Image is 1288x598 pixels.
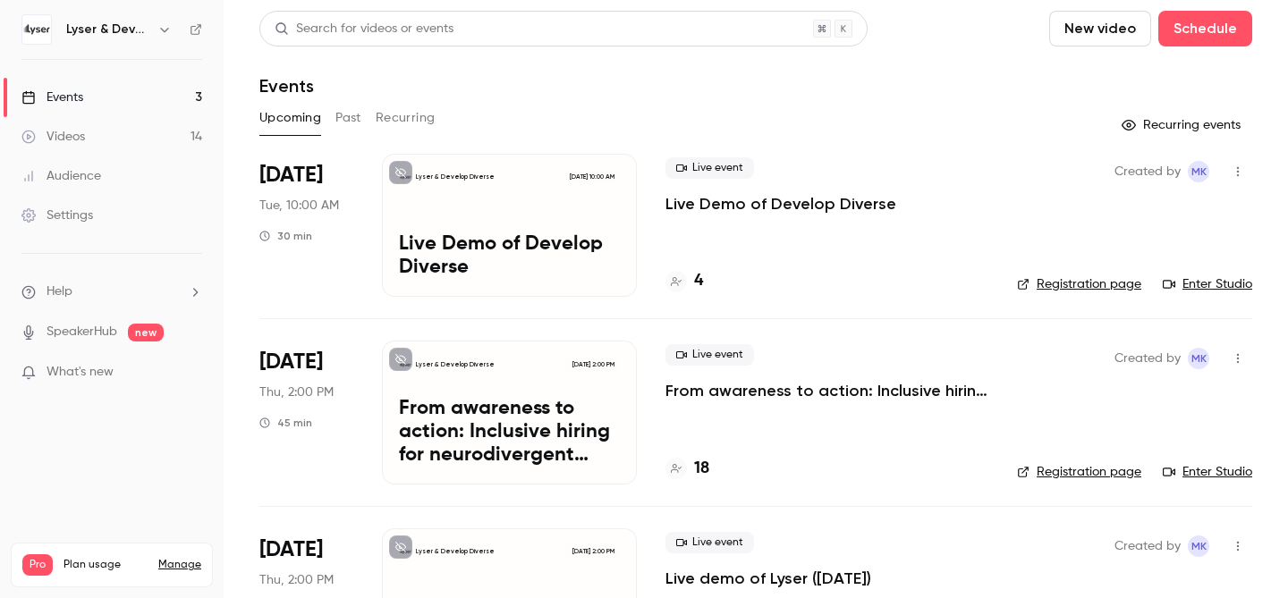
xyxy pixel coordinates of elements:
a: Registration page [1017,275,1141,293]
p: Lyser & Develop Diverse [416,360,495,369]
span: Matilde Kjerulff [1188,161,1209,182]
a: From awareness to action: Inclusive hiring for neurodivergent talent [665,380,988,401]
a: SpeakerHub [47,323,117,341]
span: [DATE] 2:00 PM [566,358,619,371]
button: Recurring [376,104,436,132]
span: Live event [665,344,754,366]
span: Live event [665,532,754,553]
a: Enter Studio [1163,275,1252,293]
span: Plan usage [64,558,148,572]
div: 45 min [259,416,312,430]
span: Matilde Kjerulff [1188,535,1209,557]
h1: Events [259,75,314,97]
p: Lyser & Develop Diverse [416,173,495,181]
div: Oct 23 Thu, 2:00 PM (Europe/Copenhagen) [259,341,353,484]
a: Registration page [1017,463,1141,481]
span: Pro [22,554,53,576]
span: Live event [665,157,754,179]
span: Help [47,282,72,301]
button: New video [1049,11,1151,46]
a: 18 [665,457,709,481]
h4: 4 [694,269,703,293]
div: Settings [21,206,93,224]
a: Manage [158,558,201,572]
span: [DATE] 10:00 AM [563,171,619,183]
span: Thu, 2:00 PM [259,383,334,401]
a: 4 [665,269,703,293]
span: [DATE] [259,161,323,190]
a: Live Demo of Develop DiverseLyser & Develop Diverse[DATE] 10:00 AMLive Demo of Develop Diverse [382,154,637,297]
div: Videos [21,128,85,146]
span: Created by [1114,161,1181,182]
img: Lyser & Develop Diverse [22,15,51,44]
span: Matilde Kjerulff [1188,348,1209,369]
span: Created by [1114,535,1181,557]
button: Upcoming [259,104,321,132]
span: [DATE] [259,348,323,376]
a: Live demo of Lyser ([DATE]) [665,568,871,589]
a: From awareness to action: Inclusive hiring for neurodivergent talentLyser & Develop Diverse[DATE]... [382,341,637,484]
span: MK [1191,348,1207,369]
h4: 18 [694,457,709,481]
button: Recurring events [1114,111,1252,139]
div: Oct 7 Tue, 10:00 AM (Europe/Copenhagen) [259,154,353,297]
iframe: Noticeable Trigger [181,365,202,381]
span: What's new [47,363,114,382]
li: help-dropdown-opener [21,282,202,301]
button: Past [335,104,361,132]
a: Enter Studio [1163,463,1252,481]
div: 30 min [259,229,312,243]
div: Events [21,88,83,106]
span: Tue, 10:00 AM [259,197,339,215]
span: [DATE] 2:00 PM [566,545,619,558]
a: Live Demo of Develop Diverse [665,193,896,215]
div: Search for videos or events [275,20,453,38]
p: Lyser & Develop Diverse [416,547,495,556]
h6: Lyser & Develop Diverse [66,21,150,38]
span: Created by [1114,348,1181,369]
span: new [128,324,164,341]
div: Audience [21,167,101,185]
p: Live Demo of Develop Diverse [399,233,620,280]
button: Schedule [1158,11,1252,46]
span: [DATE] [259,535,323,564]
p: From awareness to action: Inclusive hiring for neurodivergent talent [399,398,620,467]
span: Thu, 2:00 PM [259,571,334,589]
span: MK [1191,535,1207,557]
span: MK [1191,161,1207,182]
